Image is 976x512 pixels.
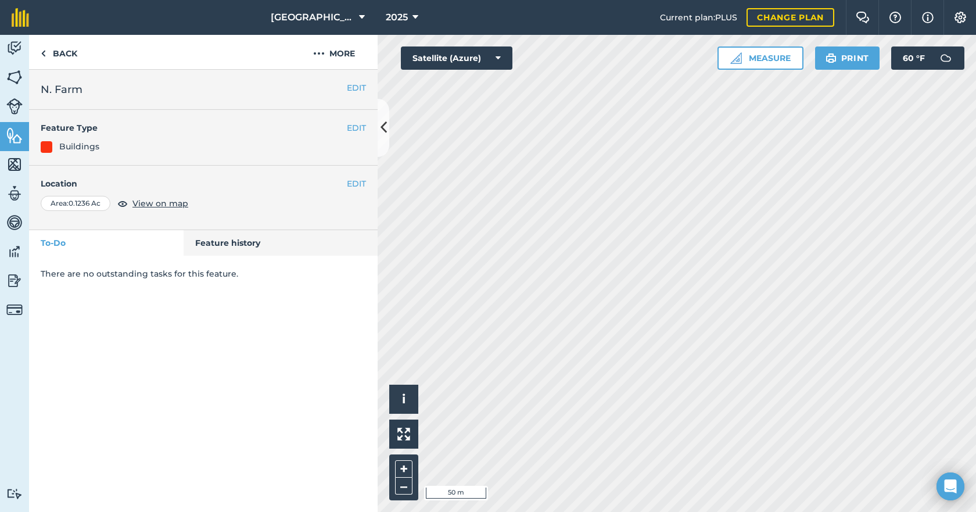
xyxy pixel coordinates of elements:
[891,46,964,70] button: 60 °F
[12,8,29,27] img: fieldmargin Logo
[59,140,99,153] div: Buildings
[386,10,408,24] span: 2025
[826,51,837,65] img: svg+xml;base64,PHN2ZyB4bWxucz0iaHR0cDovL3d3dy53My5vcmcvMjAwMC9zdmciIHdpZHRoPSIxOSIgaGVpZ2h0PSIyNC...
[41,177,366,190] h4: Location
[401,46,512,70] button: Satellite (Azure)
[6,185,23,202] img: svg+xml;base64,PD94bWwgdmVyc2lvbj0iMS4wIiBlbmNvZGluZz0idXRmLTgiPz4KPCEtLSBHZW5lcmF0b3I6IEFkb2JlIE...
[132,197,188,210] span: View on map
[29,35,89,69] a: Back
[6,488,23,499] img: svg+xml;base64,PD94bWwgdmVyc2lvbj0iMS4wIiBlbmNvZGluZz0idXRmLTgiPz4KPCEtLSBHZW5lcmF0b3I6IEFkb2JlIE...
[815,46,880,70] button: Print
[6,214,23,231] img: svg+xml;base64,PD94bWwgdmVyc2lvbj0iMS4wIiBlbmNvZGluZz0idXRmLTgiPz4KPCEtLSBHZW5lcmF0b3I6IEFkb2JlIE...
[117,196,188,210] button: View on map
[313,46,325,60] img: svg+xml;base64,PHN2ZyB4bWxucz0iaHR0cDovL3d3dy53My5vcmcvMjAwMC9zdmciIHdpZHRoPSIyMCIgaGVpZ2h0PSIyNC...
[41,46,46,60] img: svg+xml;base64,PHN2ZyB4bWxucz0iaHR0cDovL3d3dy53My5vcmcvMjAwMC9zdmciIHdpZHRoPSI5IiBoZWlnaHQ9IjI0Ii...
[660,11,737,24] span: Current plan : PLUS
[903,46,925,70] span: 60 ° F
[395,460,412,478] button: +
[922,10,934,24] img: svg+xml;base64,PHN2ZyB4bWxucz0iaHR0cDovL3d3dy53My5vcmcvMjAwMC9zdmciIHdpZHRoPSIxNyIgaGVpZ2h0PSIxNy...
[6,98,23,114] img: svg+xml;base64,PD94bWwgdmVyc2lvbj0iMS4wIiBlbmNvZGluZz0idXRmLTgiPz4KPCEtLSBHZW5lcmF0b3I6IEFkb2JlIE...
[41,267,366,280] p: There are no outstanding tasks for this feature.
[6,243,23,260] img: svg+xml;base64,PD94bWwgdmVyc2lvbj0iMS4wIiBlbmNvZGluZz0idXRmLTgiPz4KPCEtLSBHZW5lcmF0b3I6IEFkb2JlIE...
[6,40,23,57] img: svg+xml;base64,PD94bWwgdmVyc2lvbj0iMS4wIiBlbmNvZGluZz0idXRmLTgiPz4KPCEtLSBHZW5lcmF0b3I6IEFkb2JlIE...
[936,472,964,500] div: Open Intercom Messenger
[389,385,418,414] button: i
[717,46,803,70] button: Measure
[730,52,742,64] img: Ruler icon
[934,46,957,70] img: svg+xml;base64,PD94bWwgdmVyc2lvbj0iMS4wIiBlbmNvZGluZz0idXRmLTgiPz4KPCEtLSBHZW5lcmF0b3I6IEFkb2JlIE...
[856,12,870,23] img: Two speech bubbles overlapping with the left bubble in the forefront
[953,12,967,23] img: A cog icon
[6,127,23,144] img: svg+xml;base64,PHN2ZyB4bWxucz0iaHR0cDovL3d3dy53My5vcmcvMjAwMC9zdmciIHdpZHRoPSI1NiIgaGVpZ2h0PSI2MC...
[41,81,366,98] h2: N. Farm
[397,428,410,441] img: Four arrows, one pointing top left, one top right, one bottom right and the last bottom left
[347,177,366,190] button: EDIT
[117,196,128,210] img: svg+xml;base64,PHN2ZyB4bWxucz0iaHR0cDovL3d3dy53My5vcmcvMjAwMC9zdmciIHdpZHRoPSIxOCIgaGVpZ2h0PSIyNC...
[6,156,23,173] img: svg+xml;base64,PHN2ZyB4bWxucz0iaHR0cDovL3d3dy53My5vcmcvMjAwMC9zdmciIHdpZHRoPSI1NiIgaGVpZ2h0PSI2MC...
[290,35,378,69] button: More
[41,121,347,134] h4: Feature Type
[747,8,834,27] a: Change plan
[29,230,184,256] a: To-Do
[6,69,23,86] img: svg+xml;base64,PHN2ZyB4bWxucz0iaHR0cDovL3d3dy53My5vcmcvMjAwMC9zdmciIHdpZHRoPSI1NiIgaGVpZ2h0PSI2MC...
[41,196,110,211] div: Area : 0.1236 Ac
[888,12,902,23] img: A question mark icon
[271,10,354,24] span: [GEOGRAPHIC_DATA]
[6,302,23,318] img: svg+xml;base64,PD94bWwgdmVyc2lvbj0iMS4wIiBlbmNvZGluZz0idXRmLTgiPz4KPCEtLSBHZW5lcmF0b3I6IEFkb2JlIE...
[347,121,366,134] button: EDIT
[347,81,366,94] button: EDIT
[395,478,412,495] button: –
[402,392,406,406] span: i
[184,230,378,256] a: Feature history
[6,272,23,289] img: svg+xml;base64,PD94bWwgdmVyc2lvbj0iMS4wIiBlbmNvZGluZz0idXRmLTgiPz4KPCEtLSBHZW5lcmF0b3I6IEFkb2JlIE...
